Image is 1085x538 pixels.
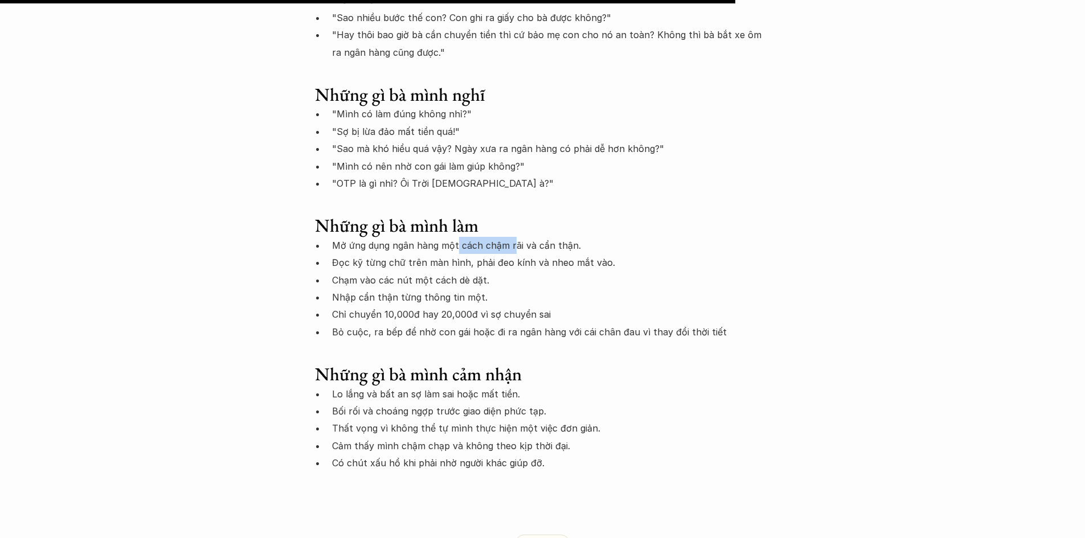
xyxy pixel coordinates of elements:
[332,420,771,437] p: Thất vọng vì không thể tự mình thực hiện một việc đơn giản.
[332,272,771,289] p: Chạm vào các nút một cách dè dặt.
[332,123,771,140] p: "Sợ bị lừa đảo mất tiền quá!"
[332,175,771,192] p: "OTP là gì nhỉ? Ôi Trời [DEMOGRAPHIC_DATA] à?"
[315,215,771,236] h3: Những gì bà mình làm
[315,363,771,385] h3: Những gì bà mình cảm nhận
[332,105,771,122] p: "Mình có làm đúng không nhỉ?"
[332,306,771,323] p: Chỉ chuyển 10,000đ hay 20,000đ vì sợ chuyển sai
[332,437,771,454] p: Cảm thấy mình chậm chạp và không theo kịp thời đại.
[332,403,771,420] p: Bối rối và choáng ngợp trước giao diện phức tạp.
[332,9,771,26] p: "Sao nhiều bước thế con? Con ghi ra giấy cho bà được không?"
[332,323,771,340] p: Bỏ cuộc, ra bếp để nhờ con gái hoặc đi ra ngân hàng với cái chân đau vì thay đổi thời tiết
[332,385,771,403] p: Lo lắng và bất an sợ làm sai hoặc mất tiền.
[332,454,771,471] p: Có chút xấu hổ khi phải nhờ người khác giúp đỡ.
[332,254,771,271] p: Đọc kỹ từng chữ trên màn hình, phải đeo kính và nheo mắt vào.
[315,84,771,105] h3: Những gì bà mình nghĩ
[332,140,771,157] p: "Sao mà khó hiểu quá vậy? Ngày xưa ra ngân hàng có phải dễ hơn không?"
[332,289,771,306] p: Nhập cẩn thận từng thông tin một.
[332,26,771,61] p: "Hay thôi bao giờ bà cần chuyển tiền thì cứ bảo mẹ con cho nó an toàn? Không thì bà bắt xe ôm ra ...
[332,158,771,175] p: "Mình có nên nhờ con gái làm giúp không?"
[332,237,771,254] p: Mở ứng dụng ngân hàng một cách chậm rãi và cẩn thận.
